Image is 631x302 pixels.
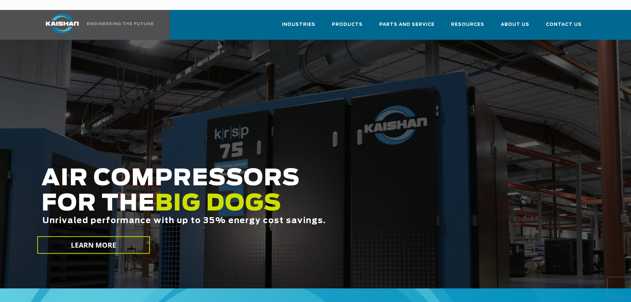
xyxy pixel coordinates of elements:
span: LEARN MORE [71,240,116,250]
a: Contact Us [546,16,582,38]
img: kaishan logo [37,14,87,33]
span: Products [332,21,363,29]
a: About Us [501,16,529,38]
a: LEARN MORE [37,236,150,254]
span: Industries [282,21,315,29]
a: Kaishan USA [37,10,155,40]
span: Contact Us [546,21,582,29]
a: Industries [282,16,315,38]
span: Resources [451,21,484,29]
a: Parts and Service [379,16,435,38]
span: About Us [501,21,529,29]
a: Resources [451,16,484,38]
span: Unrivaled performance with up to 35% energy cost savings. [42,217,326,225]
img: Engineering the future [87,22,153,25]
span: BIG DOGS [155,193,282,215]
a: Products [332,16,363,38]
span: Parts and Service [379,21,435,29]
h2: AIR COMPRESSORS FOR THE [41,166,497,246]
